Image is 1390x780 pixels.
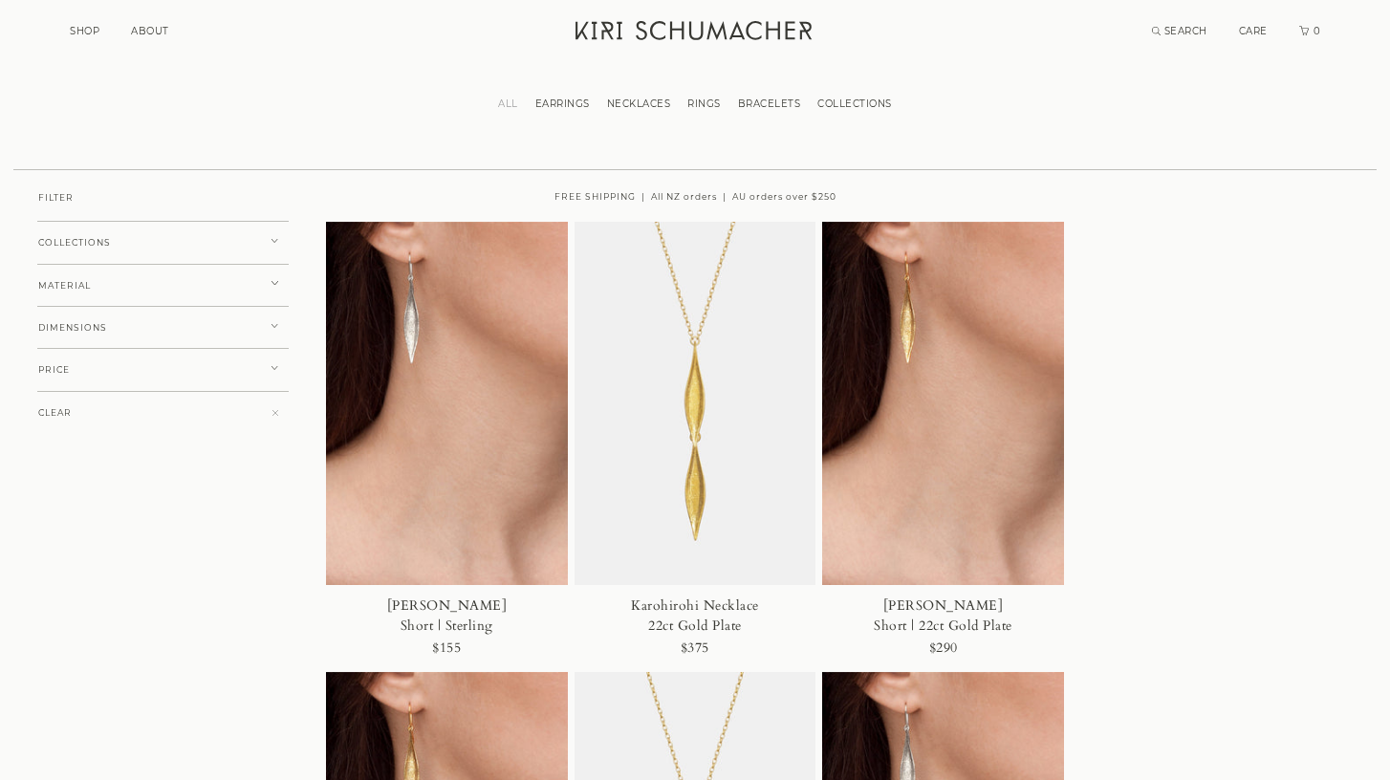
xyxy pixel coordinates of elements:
div: FREE SHIPPING | All NZ orders | AU orders over $250 [326,168,1064,222]
div: Karohirohi Necklace 22ct Gold Plate [618,596,772,636]
a: NECKLACES [598,97,680,110]
div: [PERSON_NAME] Short | Sterling [370,596,525,636]
a: EARRINGS [527,97,598,110]
span: 0 [1312,25,1321,37]
button: COLLECTIONS [37,221,289,265]
a: RINGS [679,97,729,110]
a: BRACELETS [729,97,810,110]
a: Karohirohi Necklace22ct Gold Plate$375 [575,222,816,672]
a: [PERSON_NAME]Short | Sterling$155 [326,222,568,672]
a: COLLECTIONS [809,97,901,110]
button: MATERIAL [37,264,289,308]
span: PRICE [38,365,70,375]
a: [PERSON_NAME]Short | 22ct Gold Plate$290 [822,222,1064,672]
a: CARE [1239,25,1268,37]
button: PRICE [37,348,289,392]
span: SEARCH [1164,25,1207,37]
div: [PERSON_NAME] Short | 22ct Gold Plate [866,596,1021,636]
button: CLEAR [37,391,289,435]
a: ABOUT [131,25,169,37]
span: COLLECTIONS [38,238,111,248]
a: SHOP [70,25,99,37]
button: DIMENSIONS [37,306,289,350]
a: Cart [1299,25,1322,37]
a: Kiri Schumacher Home [564,10,827,57]
a: ALL [489,97,527,110]
div: $375 [681,636,709,661]
span: DIMENSIONS [38,323,107,333]
span: MATERIAL [38,281,91,291]
a: Search [1152,25,1207,37]
div: $290 [929,636,958,661]
img: Karohirohi Necklace 22ct Gold Plate [575,222,816,585]
span: FILTER [38,193,74,203]
span: CLEAR [38,408,72,418]
div: $155 [432,636,461,661]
